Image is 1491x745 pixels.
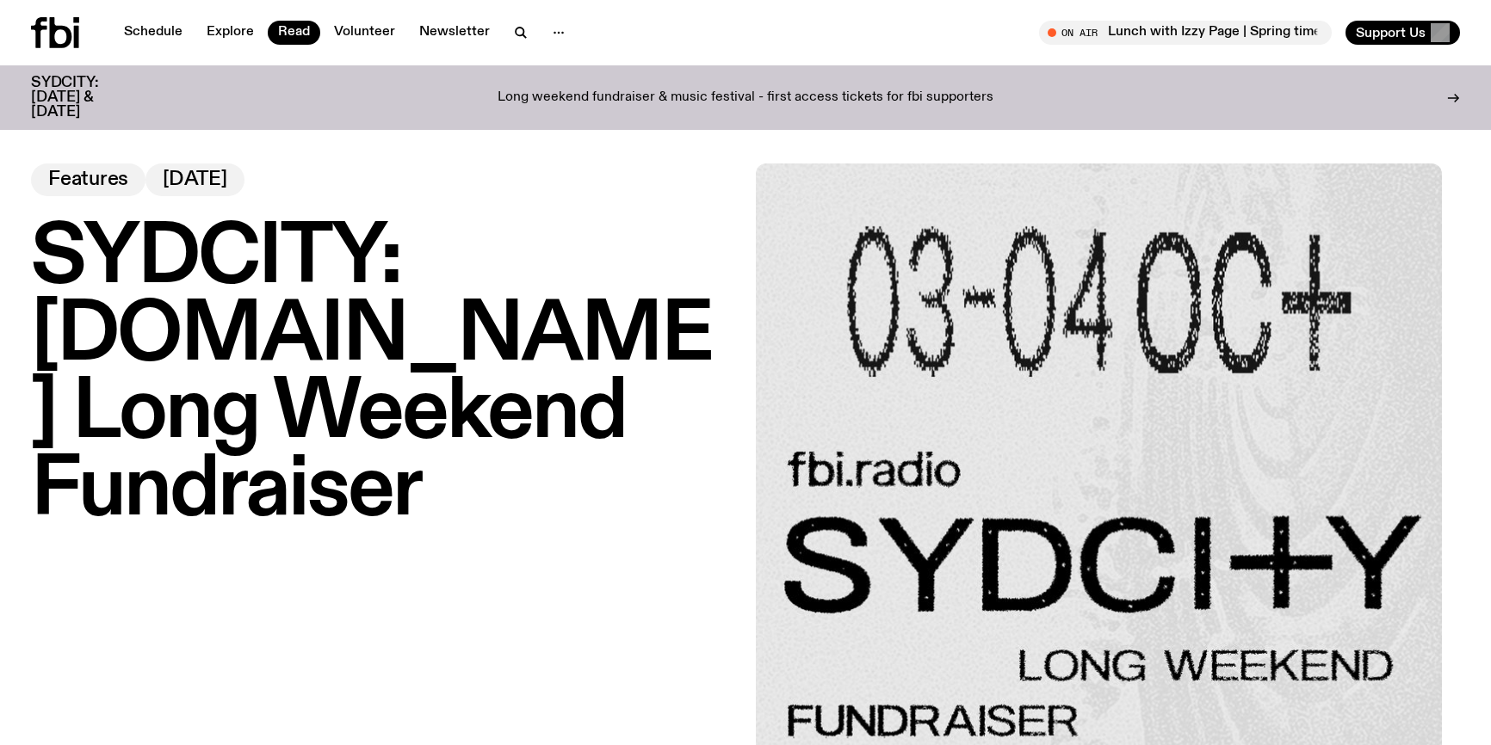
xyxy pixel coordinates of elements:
[31,220,735,530] h1: SYDCITY: [DOMAIN_NAME] Long Weekend Fundraiser
[48,170,128,189] span: Features
[1039,21,1332,45] button: On AirLunch with Izzy Page | Spring time is HERE!!!!
[163,170,227,189] span: [DATE]
[498,90,993,106] p: Long weekend fundraiser & music festival - first access tickets for fbi supporters
[1356,25,1426,40] span: Support Us
[324,21,405,45] a: Volunteer
[31,76,141,120] h3: SYDCITY: [DATE] & [DATE]
[268,21,320,45] a: Read
[114,21,193,45] a: Schedule
[1346,21,1460,45] button: Support Us
[196,21,264,45] a: Explore
[409,21,500,45] a: Newsletter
